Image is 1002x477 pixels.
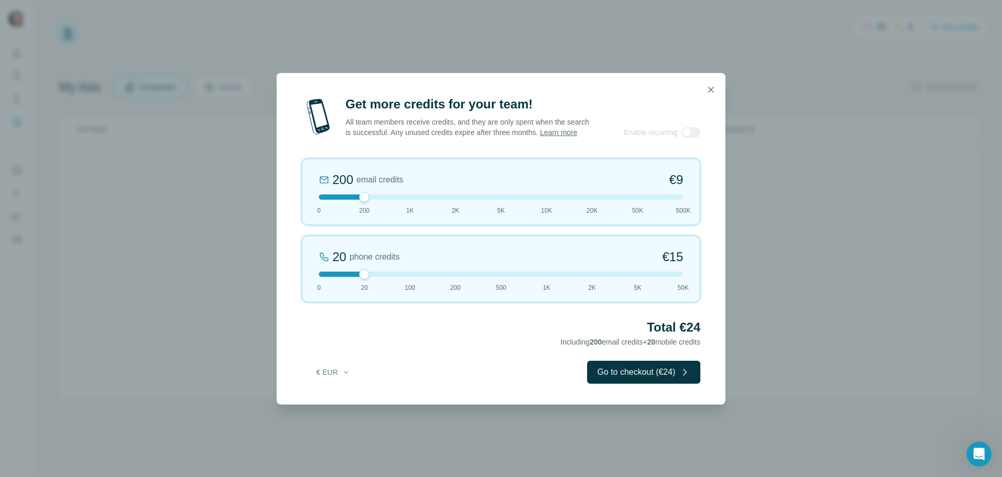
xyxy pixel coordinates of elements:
button: Go to checkout (€24) [587,361,700,384]
div: 20 [332,249,347,265]
img: mobile-phone [302,96,335,138]
span: email credits [356,174,403,186]
button: Noticias [104,325,157,367]
span: Including email credits + mobile credits [560,338,700,346]
span: 200 [590,338,602,346]
span: Ayuda [171,351,194,359]
span: €15 [662,249,683,265]
h2: Status Surfe [21,220,187,231]
span: 2K [588,283,596,292]
span: 10K [541,206,552,215]
span: 500 [496,283,506,292]
a: Learn more [540,128,578,137]
button: View status page [21,275,187,296]
span: 200 [359,206,369,215]
div: Hacer una pregunta [21,318,175,329]
span: 0 [317,206,321,215]
span: 50K [632,206,643,215]
div: All services are online [21,260,187,271]
img: Profile image for Christian [142,17,163,38]
span: Mensajes [61,351,95,359]
div: Hacer una pregunta [10,309,198,360]
img: Profile image for Aurélie [122,17,143,38]
img: Profile image for Myles [102,17,123,38]
p: All team members receive credits, and they are only spent when the search is successful. Any unus... [345,117,590,138]
span: Enable recurring [624,127,677,138]
div: Cerrar [180,17,198,35]
span: 5K [634,283,641,292]
button: Ayuda [157,325,209,367]
span: €9 [669,172,683,188]
span: 500K [676,206,690,215]
button: Mensajes [52,325,104,367]
img: logo [21,20,31,36]
span: phone credits [350,251,400,263]
span: 0 [317,283,321,292]
span: Noticias [116,351,145,359]
span: Inicio [15,351,38,359]
h2: Total €24 [302,319,700,336]
span: 50K [677,283,688,292]
iframe: Intercom live chat [967,442,992,467]
p: ¿Cómo podemos ayudarte? [21,163,188,198]
p: [PERSON_NAME] [PERSON_NAME][EMAIL_ADDRESS][PERSON_NAME][DOMAIN_NAME] 👋 [21,74,188,163]
span: 200 [450,283,461,292]
span: 100 [404,283,415,292]
span: 1K [406,206,414,215]
span: 20 [647,338,655,346]
div: 200 [332,172,353,188]
span: 20 [361,283,368,292]
span: 2K [451,206,459,215]
span: 20K [587,206,598,215]
button: € EUR [309,363,357,382]
span: 1K [543,283,551,292]
span: 5K [497,206,505,215]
